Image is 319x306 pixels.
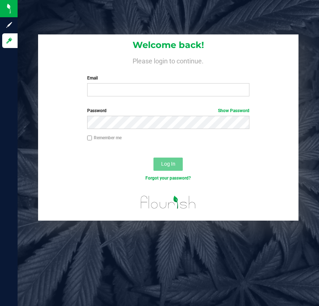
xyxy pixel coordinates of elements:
h1: Welcome back! [38,40,298,50]
inline-svg: Log in [5,37,13,44]
label: Email [87,75,250,81]
h4: Please login to continue. [38,56,298,64]
img: flourish_logo.svg [136,189,201,215]
inline-svg: Sign up [5,21,13,29]
span: Password [87,108,107,113]
a: Forgot your password? [145,176,191,181]
label: Remember me [87,134,122,141]
span: Log In [161,161,175,167]
button: Log In [153,158,183,171]
input: Remember me [87,136,92,141]
a: Show Password [218,108,249,113]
